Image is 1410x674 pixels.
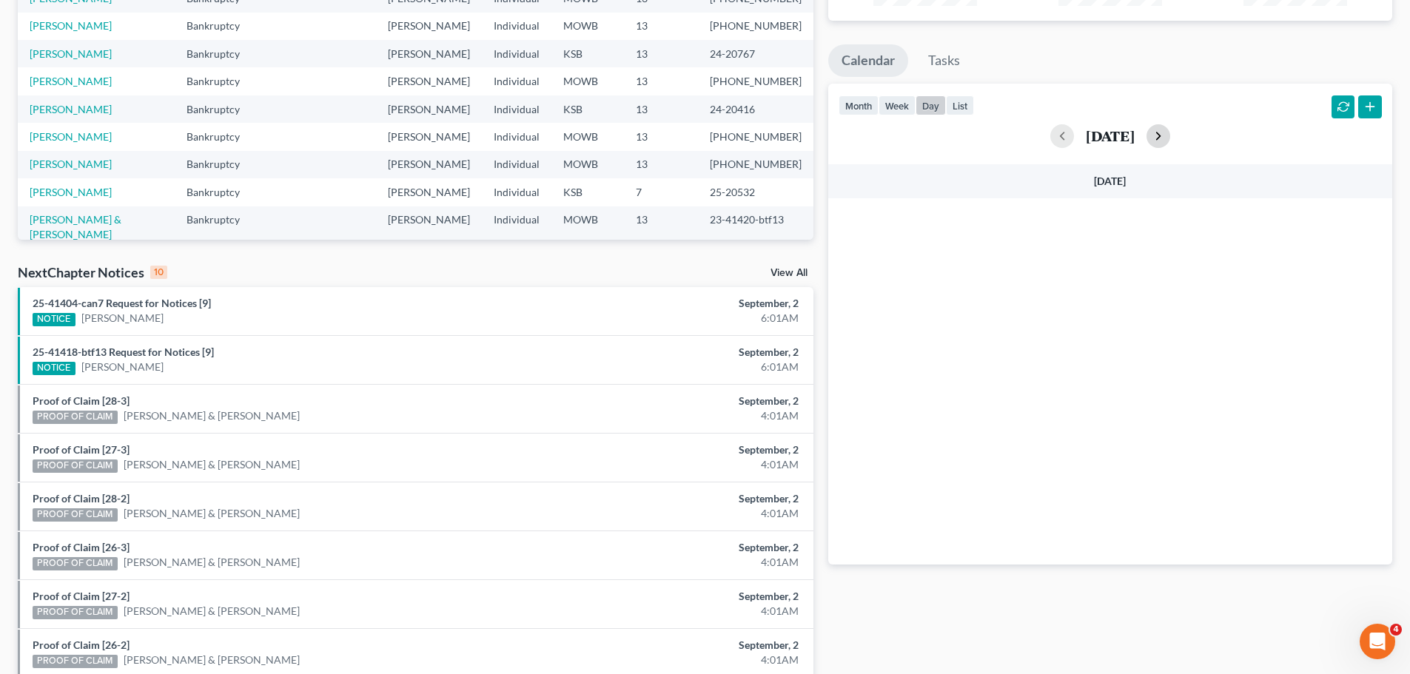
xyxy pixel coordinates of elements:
td: Bankruptcy [175,40,267,67]
td: [PHONE_NUMBER] [698,151,813,178]
td: 13 [624,67,698,95]
td: MOWB [551,151,624,178]
td: 23-41420-btf13 [698,206,813,249]
div: 4:01AM [553,604,799,619]
a: Proof of Claim [27-3] [33,443,130,456]
div: September, 2 [553,638,799,653]
td: KSB [551,178,624,206]
h2: [DATE] [1086,128,1135,144]
td: Bankruptcy [175,95,267,123]
a: [PERSON_NAME] & [PERSON_NAME] [124,604,300,619]
a: Proof of Claim [26-2] [33,638,130,651]
div: PROOF OF CLAIM [33,411,118,424]
td: [PHONE_NUMBER] [698,13,813,40]
a: Calendar [828,44,908,77]
div: NOTICE [33,313,75,326]
a: [PERSON_NAME] [30,19,112,32]
div: NextChapter Notices [18,263,167,281]
a: [PERSON_NAME] [30,130,112,143]
span: 4 [1390,624,1402,636]
div: September, 2 [553,491,799,506]
a: View All [771,268,808,278]
a: Proof of Claim [28-2] [33,492,130,505]
a: [PERSON_NAME] & [PERSON_NAME] [124,555,300,570]
a: Proof of Claim [28-3] [33,394,130,407]
button: day [916,95,946,115]
a: [PERSON_NAME] [81,311,164,326]
div: September, 2 [553,540,799,555]
td: Individual [482,178,551,206]
div: PROOF OF CLAIM [33,557,118,570]
td: Bankruptcy [175,13,267,40]
div: 6:01AM [553,311,799,326]
td: [PERSON_NAME] [376,206,482,249]
td: Bankruptcy [175,67,267,95]
td: 13 [624,123,698,150]
button: list [946,95,974,115]
a: [PERSON_NAME] [30,158,112,170]
td: Individual [482,40,551,67]
td: MOWB [551,67,624,95]
a: [PERSON_NAME] [81,360,164,374]
td: Individual [482,13,551,40]
div: NOTICE [33,362,75,375]
td: 24-20767 [698,40,813,67]
div: PROOF OF CLAIM [33,655,118,668]
td: 7 [624,178,698,206]
td: [PERSON_NAME] [376,178,482,206]
div: 4:01AM [553,555,799,570]
a: [PERSON_NAME] & [PERSON_NAME] [124,457,300,472]
div: 4:01AM [553,457,799,472]
div: 4:01AM [553,506,799,521]
td: [PHONE_NUMBER] [698,67,813,95]
div: September, 2 [553,296,799,311]
td: [PHONE_NUMBER] [698,123,813,150]
div: 4:01AM [553,408,799,423]
a: Tasks [915,44,973,77]
a: [PERSON_NAME] [30,103,112,115]
td: 13 [624,206,698,249]
div: PROOF OF CLAIM [33,459,118,473]
td: [PERSON_NAME] [376,13,482,40]
a: 25-41418-btf13 Request for Notices [9] [33,346,214,358]
a: Proof of Claim [26-3] [33,541,130,553]
td: [PERSON_NAME] [376,40,482,67]
td: Individual [482,206,551,249]
div: 4:01AM [553,653,799,667]
a: [PERSON_NAME] & [PERSON_NAME] [124,506,300,521]
div: 10 [150,266,167,279]
div: September, 2 [553,589,799,604]
td: [PERSON_NAME] [376,123,482,150]
div: September, 2 [553,442,799,457]
td: [PERSON_NAME] [376,151,482,178]
td: [PERSON_NAME] [376,67,482,95]
td: MOWB [551,13,624,40]
td: 24-20416 [698,95,813,123]
td: 13 [624,40,698,67]
a: [PERSON_NAME] [30,47,112,60]
td: MOWB [551,123,624,150]
div: PROOF OF CLAIM [33,606,118,619]
a: Proof of Claim [27-2] [33,590,130,602]
iframe: Intercom live chat [1360,624,1395,659]
a: 25-41404-can7 Request for Notices [9] [33,297,211,309]
td: Individual [482,67,551,95]
a: [PERSON_NAME] & [PERSON_NAME] [124,408,300,423]
td: KSB [551,95,624,123]
div: PROOF OF CLAIM [33,508,118,522]
td: Individual [482,123,551,150]
div: September, 2 [553,345,799,360]
td: Bankruptcy [175,123,267,150]
button: week [879,95,916,115]
div: September, 2 [553,394,799,408]
a: [PERSON_NAME] & [PERSON_NAME] [124,653,300,667]
a: [PERSON_NAME] & [PERSON_NAME] [30,213,121,240]
td: Bankruptcy [175,151,267,178]
td: Individual [482,151,551,178]
td: KSB [551,40,624,67]
td: Bankruptcy [175,206,267,249]
td: 13 [624,13,698,40]
td: 13 [624,151,698,178]
a: [PERSON_NAME] [30,186,112,198]
a: [PERSON_NAME] [30,75,112,87]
